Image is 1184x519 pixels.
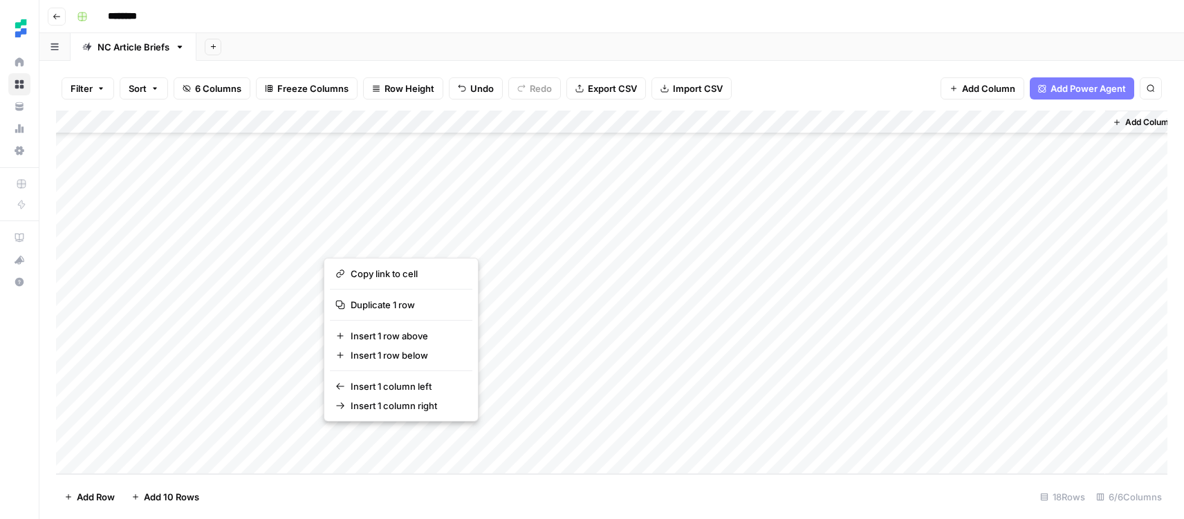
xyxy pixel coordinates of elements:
button: Add Row [56,486,123,508]
a: Home [8,51,30,73]
a: AirOps Academy [8,227,30,249]
span: Undo [470,82,494,95]
span: Add Row [77,490,115,504]
div: 6/6 Columns [1091,486,1167,508]
button: 6 Columns [174,77,250,100]
button: Add Column [1107,113,1179,131]
span: Redo [530,82,552,95]
a: NC Article Briefs [71,33,196,61]
button: Import CSV [651,77,732,100]
span: Row Height [385,82,434,95]
button: Add Column [941,77,1024,100]
div: What's new? [9,249,30,270]
span: Freeze Columns [277,82,349,95]
button: Help + Support [8,271,30,293]
span: Import CSV [673,82,723,95]
button: Freeze Columns [256,77,358,100]
button: Export CSV [566,77,646,100]
button: Workspace: Ten Speed [8,11,30,46]
a: Usage [8,117,30,140]
div: NC Article Briefs [98,40,169,54]
button: What's new? [8,249,30,271]
button: Add 10 Rows [123,486,207,508]
a: Settings [8,140,30,162]
span: Copy link to cell [351,267,461,281]
span: Add Column [962,82,1015,95]
button: Row Height [363,77,443,100]
button: Undo [449,77,503,100]
button: Redo [508,77,561,100]
span: Add Power Agent [1051,82,1126,95]
div: 18 Rows [1035,486,1091,508]
span: Filter [71,82,93,95]
button: Sort [120,77,168,100]
span: Duplicate 1 row [351,298,461,312]
span: Insert 1 row below [351,348,461,362]
button: Filter [62,77,114,100]
img: Ten Speed Logo [8,16,33,41]
span: Add Column [1125,116,1174,129]
span: Insert 1 row above [351,329,461,343]
span: Insert 1 column right [351,399,461,413]
span: Insert 1 column left [351,379,461,393]
a: Your Data [8,95,30,117]
a: Browse [8,73,30,95]
span: Add 10 Rows [144,490,199,504]
span: Export CSV [588,82,637,95]
button: Add Power Agent [1030,77,1134,100]
span: 6 Columns [195,82,241,95]
span: Sort [129,82,147,95]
